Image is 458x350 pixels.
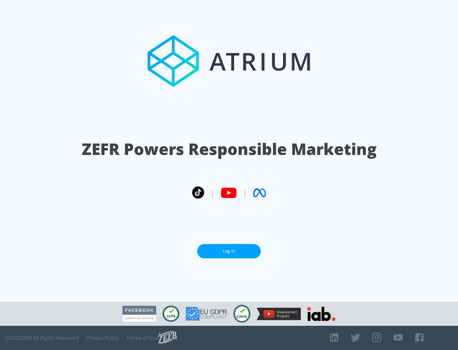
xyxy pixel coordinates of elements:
span: | [243,188,247,198]
img: GDPR Compliant [186,307,227,321]
img: IAB [307,307,336,321]
img: CCPA Compliant [163,306,179,322]
a: Terms of Use [126,335,158,341]
img: YouTube Measurement Program [257,308,301,320]
span: © 2025 ZEFR All Rights Reserved [5,335,79,341]
a: Log In [197,244,261,258]
a: Privacy Policy [86,335,119,341]
img: COPPA Compliant [233,305,250,323]
img: Facebook Marketing Partner [122,306,156,322]
h1: ZEFR Powers Responsible Marketing [82,138,377,160]
span: | [211,188,214,198]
